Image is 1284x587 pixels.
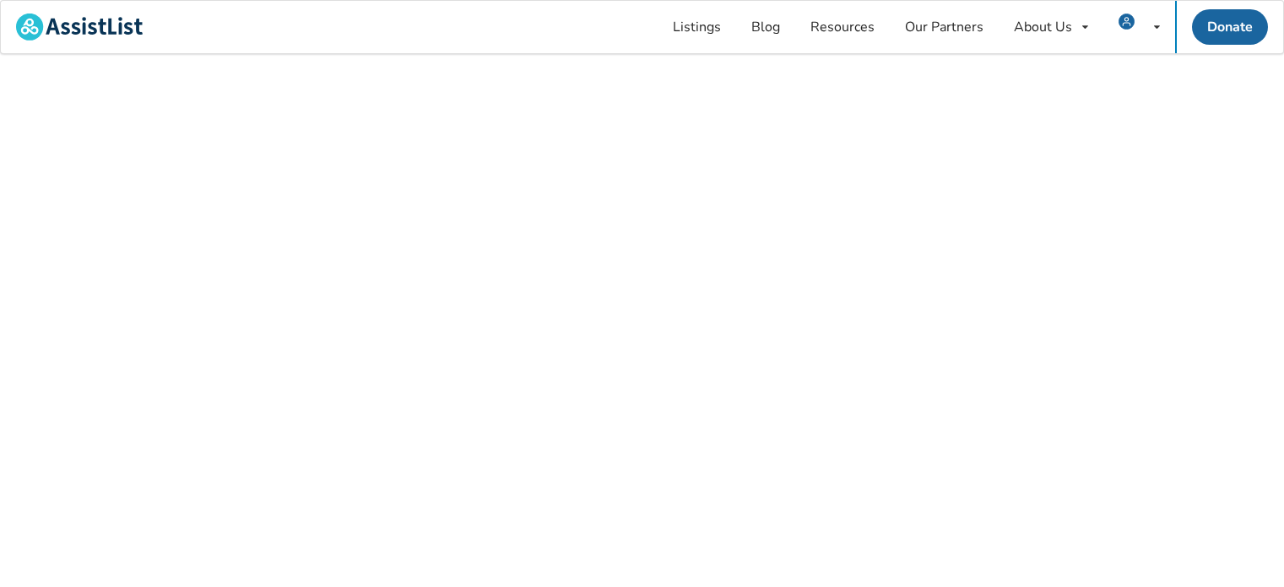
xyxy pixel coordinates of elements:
img: assistlist-logo [16,14,143,41]
a: Our Partners [890,1,999,53]
a: Donate [1192,9,1268,45]
a: Blog [736,1,795,53]
div: About Us [1014,20,1072,34]
img: user icon [1119,14,1135,30]
a: Listings [658,1,736,53]
a: Resources [795,1,890,53]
